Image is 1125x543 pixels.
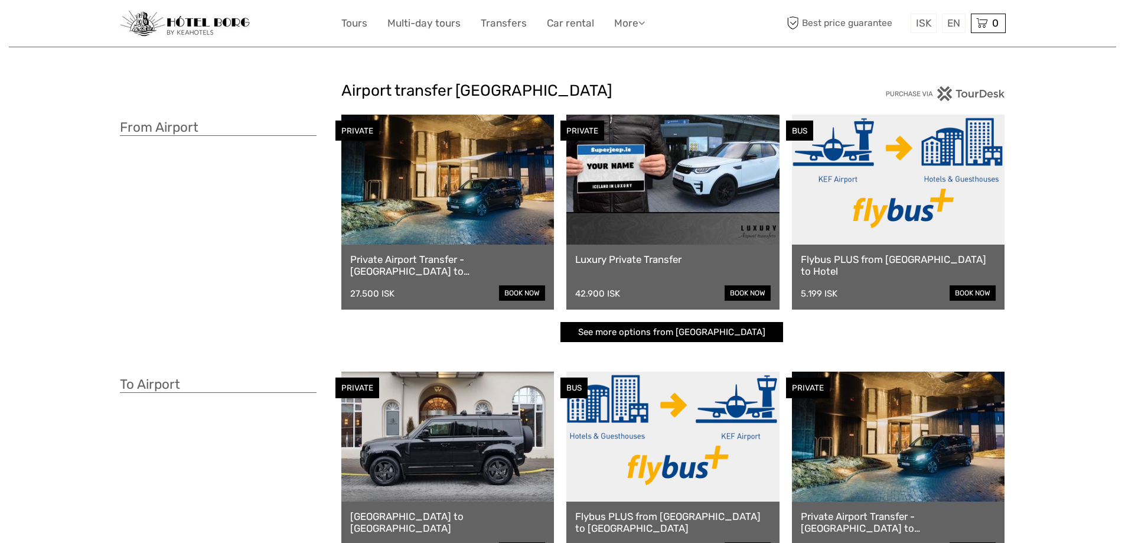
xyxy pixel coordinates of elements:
div: PRIVATE [335,378,379,398]
div: 42.900 ISK [575,288,620,299]
div: PRIVATE [335,121,379,141]
div: EN [942,14,966,33]
a: Tours [341,15,367,32]
div: 27.500 ISK [350,288,394,299]
div: PRIVATE [560,121,604,141]
img: PurchaseViaTourDesk.png [885,86,1005,101]
span: Best price guarantee [784,14,908,33]
a: book now [725,285,771,301]
div: BUS [560,378,588,398]
a: See more options from [GEOGRAPHIC_DATA] [560,322,783,343]
div: BUS [786,121,813,141]
div: PRIVATE [786,378,830,398]
a: book now [499,285,545,301]
a: Flybus PLUS from [GEOGRAPHIC_DATA] to Hotel [801,253,996,278]
a: Car rental [547,15,594,32]
span: 0 [990,17,1000,29]
h2: Airport transfer [GEOGRAPHIC_DATA] [341,82,784,100]
a: Flybus PLUS from [GEOGRAPHIC_DATA] to [GEOGRAPHIC_DATA] [575,511,771,535]
h3: To Airport [120,376,317,393]
a: Multi-day tours [387,15,461,32]
a: More [614,15,645,32]
a: book now [950,285,996,301]
a: Transfers [481,15,527,32]
a: Luxury Private Transfer [575,253,771,265]
img: 97-048fac7b-21eb-4351-ac26-83e096b89eb3_logo_small.jpg [120,11,250,37]
a: Private Airport Transfer - [GEOGRAPHIC_DATA] to [GEOGRAPHIC_DATA] [350,253,546,278]
span: ISK [916,17,931,29]
h3: From Airport [120,119,317,136]
a: Private Airport Transfer - [GEOGRAPHIC_DATA] to [GEOGRAPHIC_DATA] [801,511,996,535]
div: 5.199 ISK [801,288,837,299]
a: [GEOGRAPHIC_DATA] to [GEOGRAPHIC_DATA] [350,511,546,535]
